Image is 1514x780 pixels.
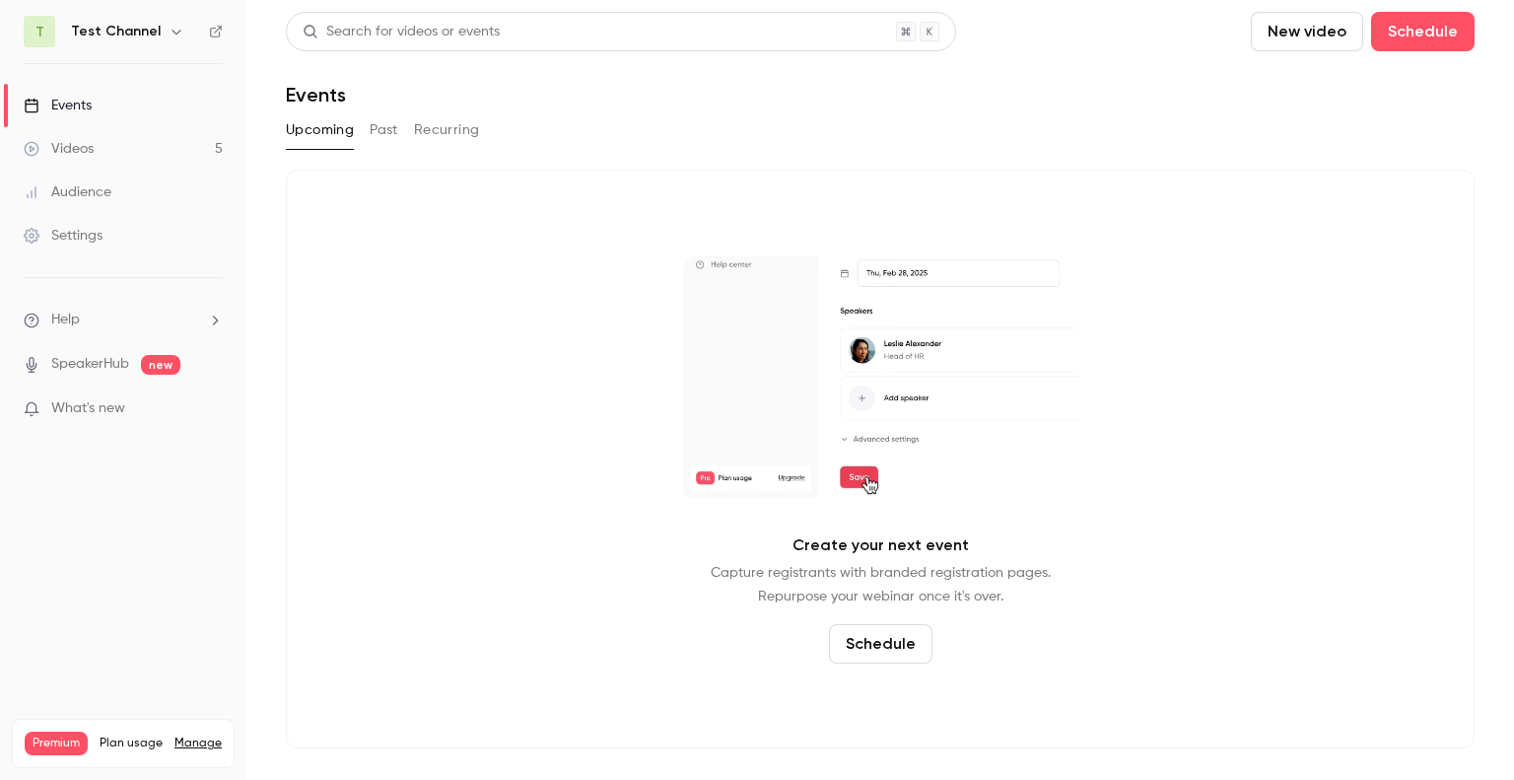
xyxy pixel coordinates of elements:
div: Audience [24,182,111,202]
h1: Events [286,83,346,106]
p: Capture registrants with branded registration pages. Repurpose your webinar once it's over. [711,561,1051,608]
div: Settings [24,226,103,246]
button: Upcoming [286,114,354,146]
span: new [141,355,180,375]
button: New video [1251,12,1363,51]
button: Schedule [1371,12,1475,51]
button: Recurring [414,114,480,146]
button: Past [370,114,398,146]
a: SpeakerHub [51,354,129,375]
iframe: Noticeable Trigger [199,400,223,418]
span: What's new [51,398,125,419]
div: Videos [24,139,94,159]
span: T [35,22,44,42]
button: Schedule [829,624,932,664]
div: Events [24,96,92,115]
div: Search for videos or events [303,22,500,42]
h6: Test Channel [71,22,161,41]
li: help-dropdown-opener [24,310,223,330]
span: Help [51,310,80,330]
p: Create your next event [792,533,969,557]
